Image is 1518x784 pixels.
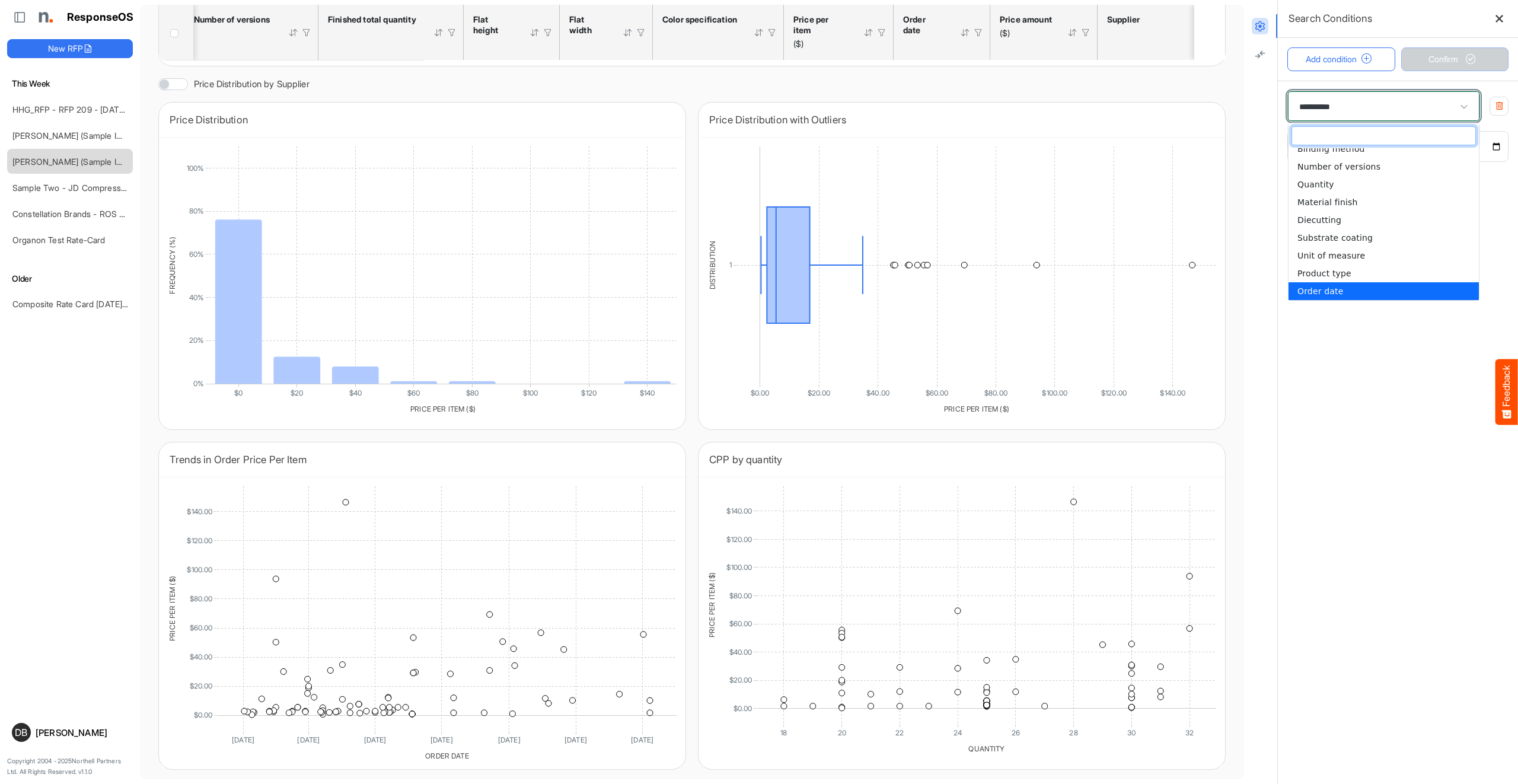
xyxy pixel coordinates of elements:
button: New RFP [7,39,133,58]
img: Northell [33,5,56,29]
div: Flat height [473,14,514,36]
div: Filter Icon [636,27,646,38]
span: Product type [1297,269,1351,278]
a: [PERSON_NAME] (Sample Import) [DATE] - Flyer [12,157,197,167]
a: Composite Rate Card [DATE]_smaller [12,299,153,309]
th: Header checkbox [159,5,193,60]
span: Order date [1297,286,1343,296]
div: Trends in Order Price Per Item [170,451,675,468]
h6: Search Conditions [1289,10,1372,27]
button: Feedback [1495,359,1518,425]
div: ($) [793,39,848,49]
span: Confirm [1428,53,1481,66]
h1: ResponseOS [67,11,134,24]
span: Material finish [1297,197,1357,207]
label: Price Distribution by Supplier [194,79,310,88]
div: Flat width [569,14,607,36]
div: ($) [1000,28,1052,39]
div: Filter Icon [543,27,553,38]
a: Organon Test Rate-Card [12,235,106,245]
div: Number of versions [194,14,273,25]
button: Confirm Progress [1401,47,1509,71]
div: Color specification [662,14,738,25]
span: DB [15,728,27,737]
div: Price Distribution with Outliers [709,111,1214,128]
div: [PERSON_NAME] [36,728,128,737]
div: Filter Icon [301,27,312,38]
a: HHG_RFP - RFP 209 - [DATE] - ROS TEST [12,104,176,114]
span: Number of versions [1297,162,1380,171]
h6: This Week [7,77,133,90]
input: dropdownlistfilter [1292,127,1475,145]
span: Substrate coating [1297,233,1373,243]
div: Price amount [1000,14,1052,25]
div: Filter Icon [1080,27,1091,38]
span: Unit of measure [1297,251,1365,260]
span: Quantity [1297,180,1334,189]
span: Binding method [1297,144,1365,154]
a: Sample Two - JD Compressed 2 [12,183,138,193]
h6: Older [7,272,133,285]
div: Order date [903,14,945,36]
a: [PERSON_NAME] (Sample Import) [DATE] - Flyer - Short [12,130,226,141]
div: Filter Icon [447,27,457,38]
p: Copyright 2004 - 2025 Northell Partners Ltd. All Rights Reserved. v 1.1.0 [7,756,133,777]
div: Price Distribution [170,111,675,128]
a: Constellation Brands - ROS prices [12,209,142,219]
div: Supplier [1107,14,1391,25]
div: Price per item [793,14,848,36]
div: Filter Icon [876,27,887,38]
div: dropdownlist [1288,123,1479,301]
div: Filter Icon [767,27,777,38]
span: Diecutting [1297,215,1341,225]
div: Finished total quantity [328,14,418,25]
div: Filter Icon [973,27,984,38]
button: Add condition [1287,47,1395,71]
div: CPP by quantity [709,451,1214,468]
